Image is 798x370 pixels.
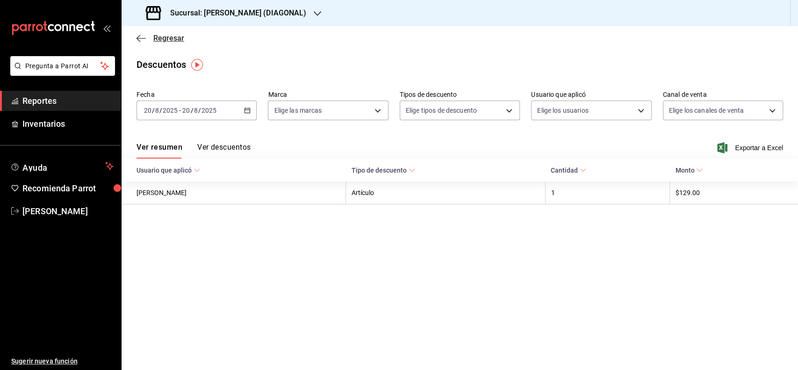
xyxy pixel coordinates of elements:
span: Sugerir nueva función [11,356,114,366]
span: Ayuda [22,160,101,172]
span: Inventarios [22,117,114,130]
input: ---- [162,107,178,114]
span: Reportes [22,94,114,107]
span: Monto [675,167,703,174]
button: Ver descuentos [197,143,251,159]
button: Ver resumen [137,143,182,159]
span: Elige los canales de venta [669,106,744,115]
span: Usuario que aplicó [137,167,200,174]
div: navigation tabs [137,143,251,159]
button: open_drawer_menu [103,24,110,32]
span: Tipo de descuento [352,167,415,174]
span: - [179,107,181,114]
span: Elige tipos de descuento [406,106,477,115]
input: -- [182,107,190,114]
span: Pregunta a Parrot AI [25,61,101,71]
span: Elige las marcas [274,106,322,115]
span: / [159,107,162,114]
label: Tipos de descuento [400,91,520,98]
input: ---- [201,107,217,114]
span: Elige los usuarios [537,106,588,115]
span: Cantidad [551,167,586,174]
img: Tooltip marker [191,59,203,71]
span: [PERSON_NAME] [22,205,114,218]
span: Regresar [153,34,184,43]
a: Pregunta a Parrot AI [7,68,115,78]
label: Marca [268,91,388,98]
th: 1 [545,181,669,204]
input: -- [194,107,198,114]
span: / [198,107,201,114]
label: Canal de venta [663,91,783,98]
label: Fecha [137,91,257,98]
div: Descuentos [137,58,186,72]
span: / [190,107,193,114]
th: $129.00 [669,181,798,204]
span: / [152,107,155,114]
input: -- [144,107,152,114]
h3: Sucursal: [PERSON_NAME] (DIAGONAL) [163,7,306,19]
span: Recomienda Parrot [22,182,114,195]
button: Exportar a Excel [719,142,783,153]
th: Artículo [346,181,545,204]
label: Usuario que aplicó [531,91,651,98]
button: Pregunta a Parrot AI [10,56,115,76]
input: -- [155,107,159,114]
th: [PERSON_NAME] [122,181,346,204]
button: Regresar [137,34,184,43]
